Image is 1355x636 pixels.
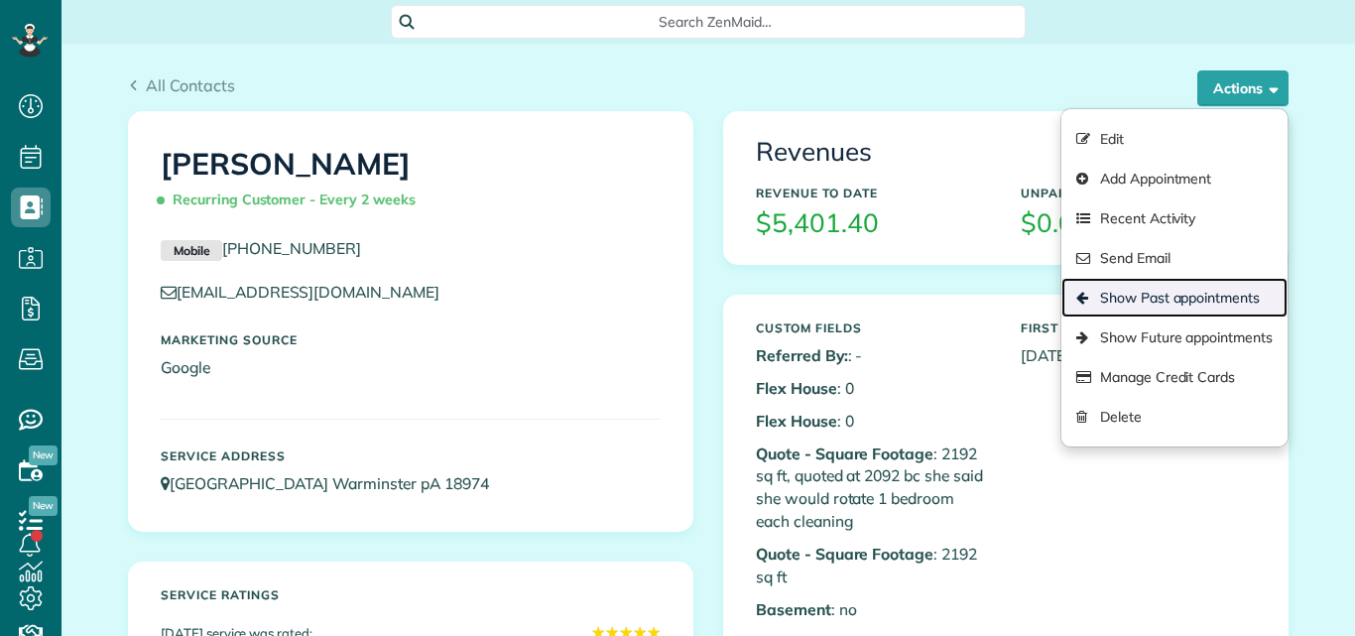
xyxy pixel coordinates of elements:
h5: Service ratings [161,588,661,601]
h5: Unpaid Balance [1021,187,1256,199]
p: : - [756,344,991,367]
b: Quote - Square Footage [756,444,933,463]
a: Show Past appointments [1061,278,1288,318]
a: Delete [1061,397,1288,437]
p: : 2192 sq ft, quoted at 2092 bc she said she would rotate 1 bedroom each cleaning [756,443,991,533]
button: Actions [1197,70,1289,106]
p: : no [756,598,991,621]
h5: Marketing Source [161,333,661,346]
h3: $0.00 [1021,209,1256,238]
b: Referred By: [756,345,848,365]
a: Mobile[PHONE_NUMBER] [161,238,361,258]
p: : 2192 sq ft [756,543,991,588]
a: Manage Credit Cards [1061,357,1288,397]
h3: $5,401.40 [756,209,991,238]
a: Recent Activity [1061,198,1288,238]
b: Quote - Square Footage [756,544,933,564]
a: Show Future appointments [1061,318,1288,357]
span: Recurring Customer - Every 2 weeks [161,183,424,217]
a: All Contacts [128,73,235,97]
h5: Custom Fields [756,321,991,334]
b: Basement [756,599,831,619]
p: : 0 [756,410,991,433]
b: Flex House [756,378,837,398]
a: Add Appointment [1061,159,1288,198]
span: New [29,445,58,465]
b: Flex House [756,411,837,431]
a: Edit [1061,119,1288,159]
h5: Revenue to Date [756,187,991,199]
h5: Service Address [161,449,661,462]
span: All Contacts [146,75,235,95]
a: [GEOGRAPHIC_DATA] Warminster pA 18974 [161,473,508,493]
span: New [29,496,58,516]
p: : 0 [756,377,991,400]
h1: [PERSON_NAME] [161,148,661,217]
a: Send Email [1061,238,1288,278]
p: Google [161,356,661,379]
h5: First Serviced On [1021,321,1256,334]
small: Mobile [161,240,222,262]
h3: Revenues [756,138,1256,167]
p: [DATE] [1021,344,1256,367]
a: [EMAIL_ADDRESS][DOMAIN_NAME] [161,282,458,302]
